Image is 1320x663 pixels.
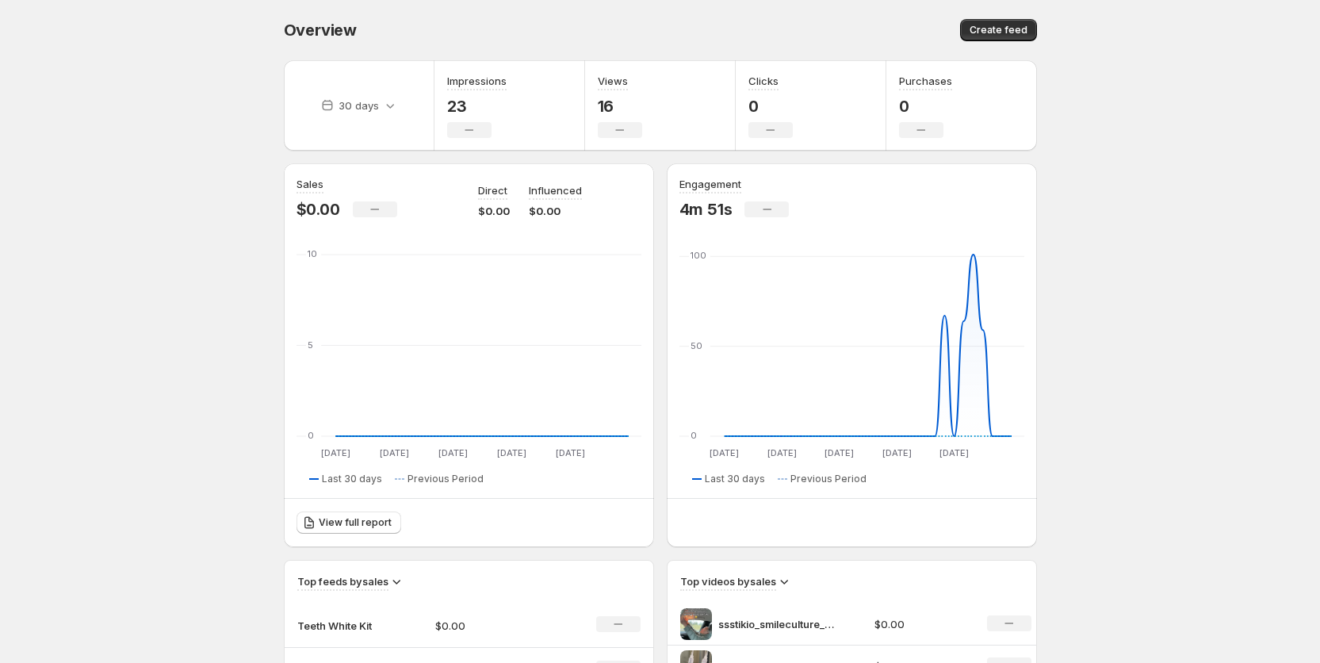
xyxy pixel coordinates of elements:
h3: Views [598,73,628,89]
text: [DATE] [320,447,350,458]
button: Create feed [960,19,1037,41]
span: Previous Period [790,473,867,485]
p: 30 days [339,98,379,113]
text: [DATE] [939,447,969,458]
p: 4m 51s [679,200,733,219]
h3: Sales [297,176,323,192]
p: 0 [748,97,793,116]
h3: Impressions [447,73,507,89]
span: Last 30 days [705,473,765,485]
text: [DATE] [379,447,408,458]
text: 50 [691,340,702,351]
span: View full report [319,516,392,529]
p: $0.00 [297,200,340,219]
text: [DATE] [496,447,526,458]
text: [DATE] [882,447,911,458]
h3: Purchases [899,73,952,89]
p: $0.00 [478,203,510,219]
p: Teeth White Kit [297,618,377,634]
p: Direct [478,182,507,198]
text: [DATE] [710,447,739,458]
text: 5 [308,339,313,351]
span: Overview [284,21,357,40]
p: ssstikio_smileculture_dental_1752501910051 [718,616,837,632]
span: Last 30 days [322,473,382,485]
p: $0.00 [874,616,968,632]
p: $0.00 [435,618,548,634]
text: [DATE] [825,447,854,458]
h3: Top videos by sales [680,573,776,589]
text: 0 [308,430,314,441]
a: View full report [297,512,401,534]
text: 10 [308,248,317,259]
span: Create feed [970,24,1027,36]
text: [DATE] [767,447,796,458]
text: [DATE] [438,447,467,458]
h3: Clicks [748,73,779,89]
span: Previous Period [407,473,484,485]
p: $0.00 [529,203,582,219]
p: 16 [598,97,642,116]
h3: Engagement [679,176,741,192]
h3: Top feeds by sales [297,573,388,589]
img: ssstikio_smileculture_dental_1752501910051 [680,608,712,640]
p: 0 [899,97,952,116]
text: 0 [691,430,697,441]
p: Influenced [529,182,582,198]
text: 100 [691,250,706,261]
text: [DATE] [555,447,584,458]
p: 23 [447,97,507,116]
